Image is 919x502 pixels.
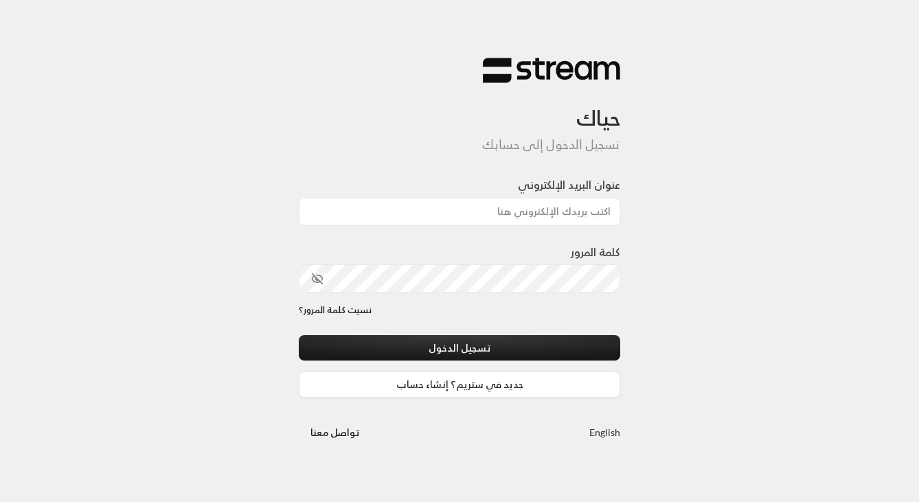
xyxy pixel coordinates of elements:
a: English [589,420,620,445]
a: تواصل معنا [299,424,371,441]
a: نسيت كلمة المرور؟ [299,304,372,317]
h3: حياك [299,84,620,131]
label: عنوان البريد الإلكتروني [518,176,620,193]
label: كلمة المرور [571,244,620,260]
button: toggle password visibility [306,267,329,290]
h5: تسجيل الدخول إلى حسابك [299,137,620,152]
img: Stream Logo [483,57,620,84]
button: تسجيل الدخول [299,335,620,361]
a: جديد في ستريم؟ إنشاء حساب [299,372,620,397]
button: تواصل معنا [299,420,371,445]
input: اكتب بريدك الإلكتروني هنا [299,198,620,226]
